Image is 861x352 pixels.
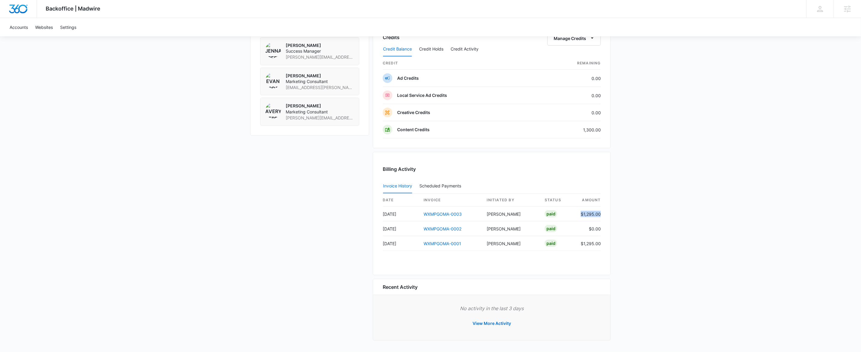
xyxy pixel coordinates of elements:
th: invoice [419,194,482,207]
td: [DATE] [383,207,419,221]
img: Jenna Freeman [265,42,281,58]
td: [DATE] [383,221,419,236]
td: $1,295.00 [576,207,601,221]
td: [PERSON_NAME] [482,236,540,251]
a: Accounts [6,18,32,36]
p: [PERSON_NAME] [286,42,354,48]
td: 0.00 [537,70,601,87]
div: Paid [545,240,557,247]
td: $0.00 [576,221,601,236]
button: Credit Holds [419,42,443,57]
a: WXMPGOMA-0002 [424,226,461,231]
span: Marketing Consultant [286,109,354,115]
td: [DATE] [383,236,419,251]
a: WXMPGOMA-0001 [424,241,461,246]
a: Settings [56,18,80,36]
span: [PERSON_NAME][EMAIL_ADDRESS][PERSON_NAME][DOMAIN_NAME] [286,54,354,60]
span: [EMAIL_ADDRESS][PERSON_NAME][DOMAIN_NAME] [286,85,354,91]
button: Credit Activity [451,42,479,57]
h3: Billing Activity [383,165,601,173]
th: credit [383,57,537,70]
th: Remaining [537,57,601,70]
td: $1,295.00 [576,236,601,251]
th: status [540,194,576,207]
td: [PERSON_NAME] [482,207,540,221]
span: Backoffice | Madwire [46,5,101,12]
button: Manage Credits [547,31,601,46]
p: [PERSON_NAME] [286,103,354,109]
a: Websites [32,18,56,36]
button: View More Activity [467,316,517,331]
div: Paid [545,210,557,218]
span: Marketing Consultant [286,79,354,85]
img: Avery Berryman [265,103,281,119]
span: [PERSON_NAME][EMAIL_ADDRESS][PERSON_NAME][DOMAIN_NAME] [286,115,354,121]
td: 1,300.00 [537,121,601,138]
a: WXMPGOMA-0003 [424,212,462,217]
h3: Credits [383,34,400,41]
div: Paid [545,225,557,232]
img: Evan Rodriguez [265,73,281,88]
th: Initiated By [482,194,540,207]
td: 0.00 [537,104,601,121]
p: [PERSON_NAME] [286,73,354,79]
th: amount [576,194,601,207]
div: Scheduled Payments [419,184,464,188]
h6: Recent Activity [383,283,418,291]
p: Local Service Ad Credits [397,92,447,98]
p: Creative Credits [397,110,430,116]
td: 0.00 [537,87,601,104]
p: Content Credits [397,127,430,133]
span: Success Manager [286,48,354,54]
p: Ad Credits [397,75,419,81]
td: [PERSON_NAME] [482,221,540,236]
button: Credit Balance [383,42,412,57]
p: No activity in the last 3 days [383,305,601,312]
button: Invoice History [383,179,412,193]
th: date [383,194,419,207]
